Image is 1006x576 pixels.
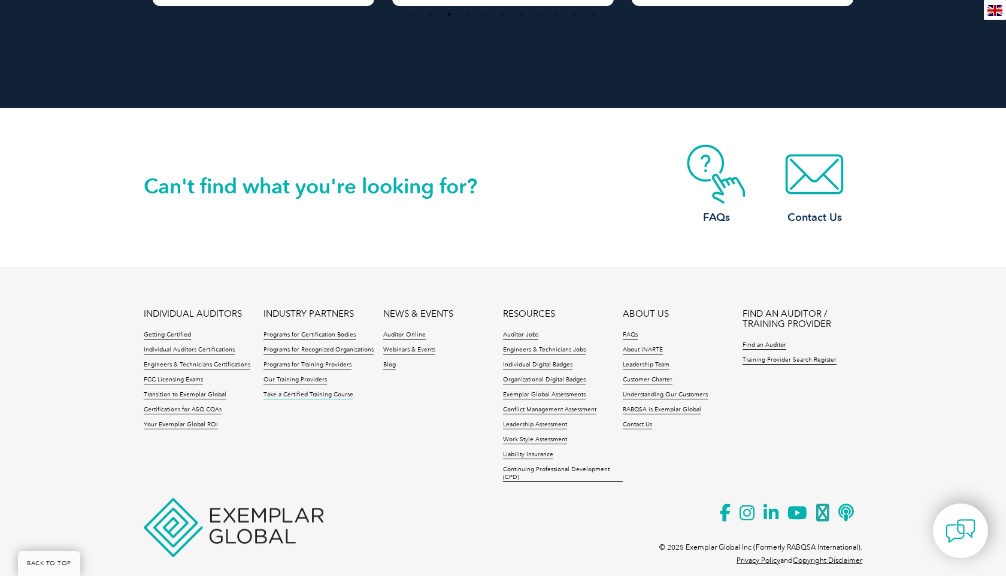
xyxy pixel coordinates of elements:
[503,436,567,444] a: Work Style Assessment
[263,361,352,369] a: Programs for Training Providers
[263,331,356,339] a: Programs for Certification Bodies
[503,376,586,384] a: Organizational Digital Badges
[743,356,837,365] a: Training Provider Search Register
[743,309,862,329] a: FIND AN AUDITOR / TRAINING PROVIDER
[766,210,862,225] h3: Contact Us
[737,556,780,565] a: Privacy Policy
[263,391,353,399] a: Take a Certified Training Course
[551,8,563,20] button: 9 of 4
[503,331,538,339] a: Auditor Jobs
[766,144,862,225] a: Contact Us
[668,144,764,225] a: FAQs
[623,346,663,354] a: About iNARTE
[569,8,581,20] button: 10 of 4
[793,556,862,565] a: Copyright Disclaimer
[144,331,191,339] a: Getting Certified
[383,361,396,369] a: Blog
[623,361,669,369] a: Leadership Team
[383,331,426,339] a: Auditor Online
[668,144,764,204] img: contact-faq.webp
[503,451,553,459] a: Liability Insurance
[587,8,599,20] button: 11 of 4
[503,391,586,399] a: Exemplar Global Assessments
[503,466,623,482] a: Continuing Professional Development (CPD)
[515,8,527,20] button: 7 of 4
[497,8,509,20] button: 6 of 4
[407,8,419,20] button: 1 of 4
[443,8,455,20] button: 3 of 4
[425,8,437,20] button: 2 of 4
[623,406,701,414] a: RABQSA is Exemplar Global
[18,551,80,576] a: BACK TO TOP
[461,8,473,20] button: 4 of 4
[144,376,203,384] a: FCC Licensing Exams
[503,361,572,369] a: Individual Digital Badges
[144,177,503,196] h2: Can't find what you're looking for?
[144,309,242,319] a: INDIVIDUAL AUDITORS
[743,341,786,350] a: Find an Auditor
[503,406,596,414] a: Conflict Management Assessment
[737,554,862,567] p: and
[144,498,323,557] img: Exemplar Global
[533,8,545,20] button: 8 of 4
[623,309,669,319] a: ABOUT US
[144,361,250,369] a: Engineers & Technicians Certifications
[144,406,222,414] a: Certifications for ASQ CQAs
[668,210,764,225] h3: FAQs
[623,331,638,339] a: FAQs
[987,5,1002,16] img: en
[479,8,491,20] button: 5 of 4
[263,309,354,319] a: INDUSTRY PARTNERS
[659,541,862,554] p: © 2025 Exemplar Global Inc (Formerly RABQSA International).
[503,309,555,319] a: RESOURCES
[623,391,708,399] a: Understanding Our Customers
[263,376,327,384] a: Our Training Providers
[383,346,435,354] a: Webinars & Events
[144,346,235,354] a: Individual Auditors Certifications
[263,346,374,354] a: Programs for Recognized Organizations
[144,421,218,429] a: Your Exemplar Global ROI
[766,144,862,204] img: contact-email.webp
[623,376,672,384] a: Customer Charter
[144,391,226,399] a: Transition to Exemplar Global
[383,309,453,319] a: NEWS & EVENTS
[623,421,652,429] a: Contact Us
[503,346,586,354] a: Engineers & Technicians Jobs
[946,516,975,546] img: contact-chat.png
[503,421,567,429] a: Leadership Assessment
